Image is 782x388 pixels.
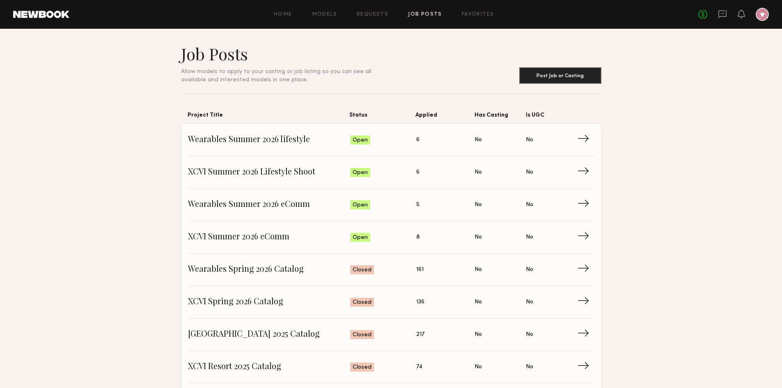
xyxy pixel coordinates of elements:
span: 5 [416,200,420,209]
span: Wearables Summer 2026 lifestyle [188,134,351,146]
span: XCVI Spring 2026 Catalog [188,296,351,308]
span: 6 [416,135,420,145]
span: Wearables Summer 2026 eComm [188,199,351,211]
span: No [526,265,533,274]
span: Has Casting [475,110,526,124]
span: No [475,265,482,274]
span: XCVI Summer 2026 eComm [188,231,351,243]
span: → [577,361,594,373]
span: No [475,298,482,307]
a: XCVI Summer 2026 eCommOpen8NoNo→ [188,221,594,254]
span: 161 [416,265,424,274]
span: → [577,264,594,276]
a: Wearables Spring 2026 CatalogClosed161NoNo→ [188,254,594,286]
span: No [526,298,533,307]
span: No [526,233,533,242]
a: Wearables Summer 2026 lifestyleOpen6NoNo→ [188,124,594,156]
span: 136 [416,298,424,307]
span: No [475,135,482,145]
span: Applied [415,110,474,124]
span: Open [353,136,368,145]
span: No [475,363,482,372]
a: Wearables Summer 2026 eCommOpen5NoNo→ [188,189,594,221]
span: 8 [416,233,420,242]
span: Closed [353,331,372,339]
span: No [526,168,533,177]
span: Wearables Spring 2026 Catalog [188,264,351,276]
a: XCVI Resort 2025 CatalogClosed74NoNo→ [188,351,594,383]
span: → [577,328,594,341]
a: [GEOGRAPHIC_DATA] 2025 CatalogClosed217NoNo→ [188,319,594,351]
span: Closed [353,363,372,372]
button: Post Job or Casting [519,67,601,84]
span: 217 [416,330,424,339]
span: Allow models to apply to your casting or job listing so you can see all available and interested ... [181,69,372,83]
span: Open [353,234,368,242]
span: Is UGC [526,110,578,124]
span: No [526,200,533,209]
a: Job Posts [408,12,442,17]
span: Open [353,169,368,177]
span: No [475,200,482,209]
span: No [526,330,533,339]
a: Models [312,12,337,17]
h1: Job Posts [181,44,391,64]
span: No [526,363,533,372]
span: XCVI Resort 2025 Catalog [188,361,351,373]
span: No [475,330,482,339]
span: → [577,199,594,211]
span: 6 [416,168,420,177]
a: Home [274,12,292,17]
a: Requests [357,12,388,17]
span: 74 [416,363,422,372]
span: → [577,231,594,243]
span: Closed [353,298,372,307]
span: No [526,135,533,145]
span: No [475,168,482,177]
a: XCVI Summer 2026 Lifestyle ShootOpen6NoNo→ [188,156,594,189]
span: Status [349,110,415,124]
span: Closed [353,266,372,274]
span: → [577,296,594,308]
span: XCVI Summer 2026 Lifestyle Shoot [188,166,351,179]
span: [GEOGRAPHIC_DATA] 2025 Catalog [188,328,351,341]
a: Favorites [462,12,494,17]
span: No [475,233,482,242]
span: Project Title [188,110,350,124]
span: Open [353,201,368,209]
span: → [577,134,594,146]
span: → [577,166,594,179]
a: XCVI Spring 2026 CatalogClosed136NoNo→ [188,286,594,319]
